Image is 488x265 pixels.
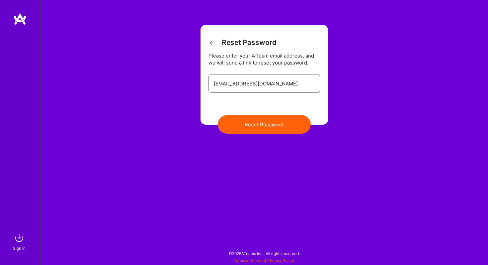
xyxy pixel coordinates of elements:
[13,13,27,25] img: logo
[267,258,294,263] a: Privacy Policy
[208,52,320,66] div: Please enter your A·Team email address, and we will send a link to reset your password.
[13,231,26,245] img: sign in
[208,39,216,47] i: icon ArrowBack
[40,245,488,262] div: © 2025 ATeams Inc., All rights reserved.
[208,38,277,47] h3: Reset Password
[234,258,294,263] span: |
[214,75,315,92] input: Email...
[13,245,26,252] div: Sign In
[218,115,311,134] button: Reset Password
[14,231,26,252] a: sign inSign In
[234,258,265,263] a: Terms of Service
